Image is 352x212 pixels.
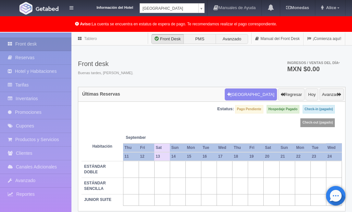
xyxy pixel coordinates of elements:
[216,34,248,44] label: Avanzado
[278,88,304,101] button: Regresar
[139,143,154,152] th: Fri
[264,152,279,161] th: 20
[78,60,133,67] h3: Front desk
[306,88,318,101] button: Hoy
[92,144,112,149] strong: Habitación
[303,105,335,113] label: Check-in (pagado)
[81,3,133,10] dt: Información del Hotel
[84,164,106,174] b: ESTÁNDAR DOBLE
[201,143,217,152] th: Tue
[286,5,309,10] b: Monedas
[320,88,344,101] button: Avanzar
[170,152,185,161] th: 14
[80,22,92,26] b: Aviso:
[300,118,335,127] label: Check-out (pagado)
[326,143,342,152] th: Wed
[287,66,340,72] h3: MXN $0.00
[183,34,216,44] label: PMS
[78,71,133,76] span: Buenas tardes, [PERSON_NAME].
[287,61,340,65] span: Ingresos / Ventas del día
[295,152,310,161] th: 22
[217,106,234,112] label: Estatus:
[151,34,184,44] label: Front Desk
[186,152,201,161] th: 15
[123,152,139,161] th: 11
[139,152,154,161] th: 12
[326,152,342,161] th: 24
[154,152,170,161] th: 13
[36,6,58,11] img: Getabed
[248,143,264,152] th: Fri
[84,181,106,191] b: ESTÁNDAR SENCILLA
[84,197,111,202] b: JUNIOR SUITE
[304,33,345,45] a: ¡Comienza aquí!
[233,143,248,152] th: Thu
[217,143,233,152] th: Wed
[143,4,196,13] span: [GEOGRAPHIC_DATA]
[201,152,217,161] th: 16
[279,143,295,152] th: Sun
[123,143,139,152] th: Thu
[252,33,303,45] a: Manual del Front Desk
[84,36,97,41] a: Tablero
[225,88,277,101] button: [GEOGRAPHIC_DATA]
[217,152,233,161] th: 17
[248,152,264,161] th: 19
[140,3,205,13] a: [GEOGRAPHIC_DATA]
[310,152,326,161] th: 23
[295,143,310,152] th: Mon
[233,152,248,161] th: 18
[19,2,32,15] img: Getabed
[279,152,295,161] th: 21
[170,143,185,152] th: Sun
[126,135,152,140] span: September
[324,5,336,10] span: Alice
[186,143,201,152] th: Mon
[82,92,120,97] h4: Últimas Reservas
[264,143,279,152] th: Sat
[154,143,170,152] th: Sat
[310,143,326,152] th: Tue
[267,105,299,113] label: Hospedaje Pagado
[235,105,263,113] label: Pago Pendiente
